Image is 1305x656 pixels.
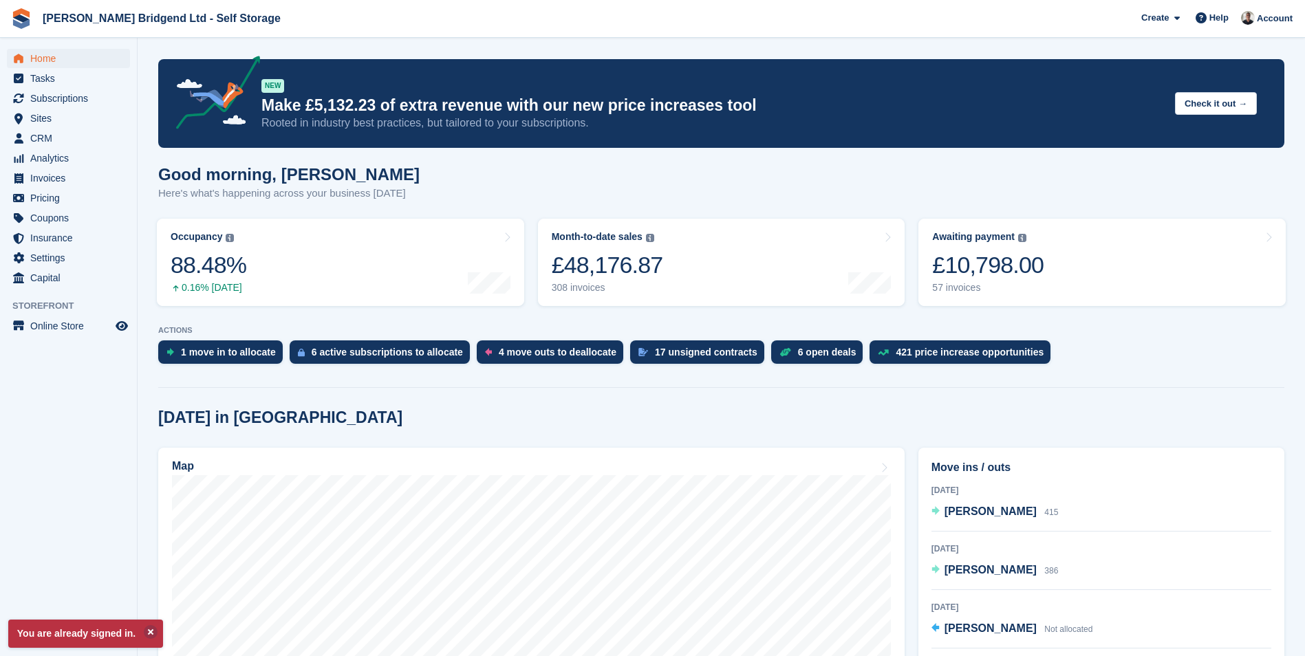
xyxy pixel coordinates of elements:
span: [PERSON_NAME] [945,622,1037,634]
span: Invoices [30,168,113,188]
a: [PERSON_NAME] 415 [931,503,1059,521]
a: menu [7,49,130,68]
span: Account [1257,12,1293,25]
span: Subscriptions [30,89,113,108]
a: menu [7,89,130,108]
a: 6 active subscriptions to allocate [290,340,477,371]
a: 421 price increase opportunities [870,340,1057,371]
img: price-adjustments-announcement-icon-8257ccfd72463d97f412b2fc003d46551f7dbcb40ab6d574587a9cd5c0d94... [164,56,261,134]
a: menu [7,208,130,228]
p: Make £5,132.23 of extra revenue with our new price increases tool [261,96,1164,116]
span: Insurance [30,228,113,248]
span: Online Store [30,316,113,336]
div: [DATE] [931,484,1271,496]
button: Check it out → [1175,92,1257,115]
a: 4 move outs to deallocate [477,340,630,371]
div: 57 invoices [932,282,1044,294]
span: Capital [30,268,113,287]
span: [PERSON_NAME] [945,564,1037,576]
span: Sites [30,109,113,128]
a: menu [7,109,130,128]
a: menu [7,228,130,248]
img: Rhys Jones [1241,11,1255,25]
img: icon-info-grey-7440780725fd019a000dd9b08b2336e03edf1995a4989e88bcd33f0948082b44.svg [1018,234,1026,242]
a: menu [7,69,130,88]
span: Analytics [30,149,113,168]
span: CRM [30,129,113,148]
div: Month-to-date sales [552,231,643,243]
h2: [DATE] in [GEOGRAPHIC_DATA] [158,408,402,427]
span: 386 [1044,566,1058,576]
h2: Map [172,460,194,472]
span: Tasks [30,69,113,88]
p: You are already signed in. [8,620,163,648]
p: Here's what's happening across your business [DATE] [158,186,420,201]
a: menu [7,129,130,148]
img: active_subscription_to_allocate_icon-d502201f5373d7db506a760aba3b589e785aa758c864c3986d89f69b8ff3... [298,348,305,357]
img: icon-info-grey-7440780725fd019a000dd9b08b2336e03edf1995a4989e88bcd33f0948082b44.svg [646,234,654,242]
div: 421 price increase opportunities [896,347,1044,358]
div: NEW [261,79,284,93]
span: Create [1141,11,1169,25]
div: Awaiting payment [932,231,1015,243]
a: [PERSON_NAME] Bridgend Ltd - Self Storage [37,7,286,30]
a: menu [7,149,130,168]
p: ACTIONS [158,326,1284,335]
img: contract_signature_icon-13c848040528278c33f63329250d36e43548de30e8caae1d1a13099fd9432cc5.svg [638,348,648,356]
h2: Move ins / outs [931,459,1271,476]
span: Not allocated [1044,624,1092,634]
div: £10,798.00 [932,251,1044,279]
a: 17 unsigned contracts [630,340,771,371]
p: Rooted in industry best practices, but tailored to your subscriptions. [261,116,1164,131]
span: Pricing [30,188,113,208]
img: icon-info-grey-7440780725fd019a000dd9b08b2336e03edf1995a4989e88bcd33f0948082b44.svg [226,234,234,242]
div: 17 unsigned contracts [655,347,757,358]
span: Settings [30,248,113,267]
a: menu [7,168,130,188]
div: 1 move in to allocate [181,347,276,358]
a: Awaiting payment £10,798.00 57 invoices [918,219,1286,306]
span: Help [1209,11,1229,25]
a: [PERSON_NAME] Not allocated [931,620,1093,638]
a: Month-to-date sales £48,176.87 308 invoices [538,219,905,306]
div: Occupancy [171,231,222,243]
div: 6 active subscriptions to allocate [312,347,463,358]
span: [PERSON_NAME] [945,505,1037,517]
a: menu [7,248,130,267]
div: 308 invoices [552,282,663,294]
a: 6 open deals [771,340,870,371]
img: stora-icon-8386f47178a22dfd0bd8f6a31ec36ba5ce8667c1dd55bd0f319d3a0aa187defe.svg [11,8,32,29]
img: price_increase_opportunities-93ffe204e8149a01c8c9dc8f82e8f89637d9d84a8eef4429ea346261dce0b2c0.svg [878,349,889,356]
img: move_ins_to_allocate_icon-fdf77a2bb77ea45bf5b3d319d69a93e2d87916cf1d5bf7949dd705db3b84f3ca.svg [166,348,174,356]
span: Storefront [12,299,137,313]
a: menu [7,316,130,336]
div: 0.16% [DATE] [171,282,246,294]
div: 88.48% [171,251,246,279]
a: menu [7,268,130,287]
a: menu [7,188,130,208]
div: [DATE] [931,543,1271,555]
div: £48,176.87 [552,251,663,279]
span: Home [30,49,113,68]
a: Occupancy 88.48% 0.16% [DATE] [157,219,524,306]
span: Coupons [30,208,113,228]
div: 6 open deals [798,347,856,358]
h1: Good morning, [PERSON_NAME] [158,165,420,184]
a: 1 move in to allocate [158,340,290,371]
img: move_outs_to_deallocate_icon-f764333ba52eb49d3ac5e1228854f67142a1ed5810a6f6cc68b1a99e826820c5.svg [485,348,492,356]
img: deal-1b604bf984904fb50ccaf53a9ad4b4a5d6e5aea283cecdc64d6e3604feb123c2.svg [779,347,791,357]
div: 4 move outs to deallocate [499,347,616,358]
a: Preview store [114,318,130,334]
div: [DATE] [931,601,1271,613]
span: 415 [1044,507,1058,517]
a: [PERSON_NAME] 386 [931,562,1059,580]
